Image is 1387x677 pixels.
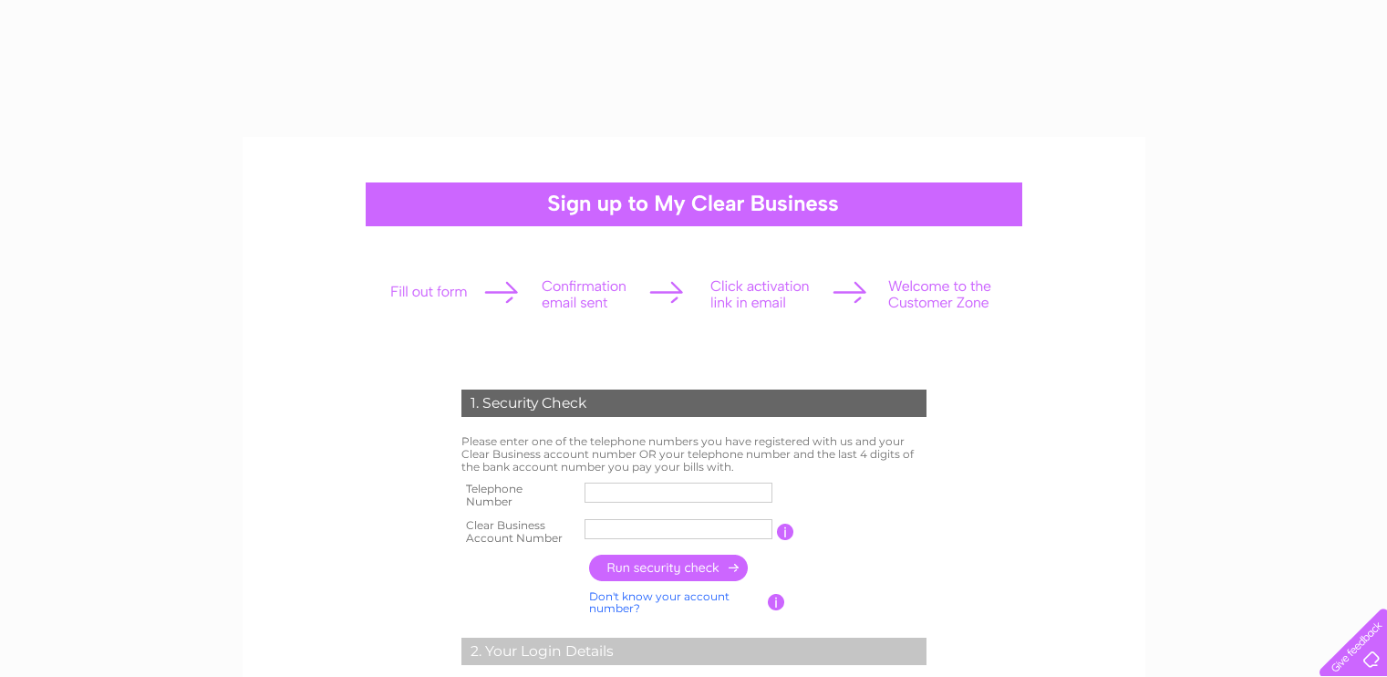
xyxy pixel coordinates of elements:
[461,390,926,417] div: 1. Security Check
[457,477,581,514] th: Telephone Number
[457,431,931,477] td: Please enter one of the telephone numbers you have registered with us and your Clear Business acc...
[457,514,581,550] th: Clear Business Account Number
[768,594,785,610] input: Information
[461,638,926,665] div: 2. Your Login Details
[589,589,730,616] a: Don't know your account number?
[777,524,794,540] input: Information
